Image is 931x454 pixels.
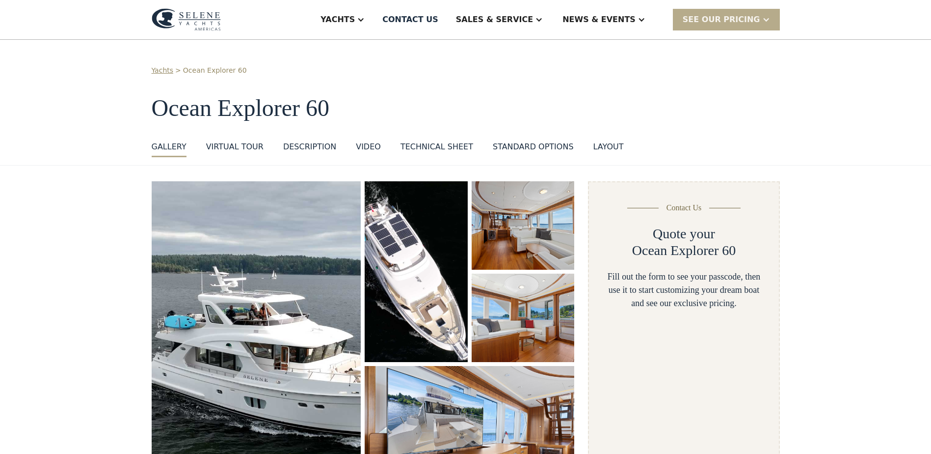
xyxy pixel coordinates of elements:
div: layout [593,141,624,153]
img: logo [152,8,221,31]
a: standard options [493,141,574,157]
a: DESCRIPTION [283,141,336,157]
a: Yachts [152,65,174,76]
a: VIDEO [356,141,381,157]
a: open lightbox [472,274,575,362]
div: SEE Our Pricing [683,14,760,26]
div: Contact US [382,14,438,26]
h2: Quote your [653,226,715,242]
div: Contact Us [666,202,702,214]
a: open lightbox [365,181,467,362]
div: > [175,65,181,76]
div: Yachts [320,14,355,26]
div: News & EVENTS [562,14,636,26]
h1: Ocean Explorer 60 [152,95,780,121]
div: VIRTUAL TOUR [206,141,264,153]
div: DESCRIPTION [283,141,336,153]
div: Fill out the form to see your passcode, then use it to start customizing your dream boat and see ... [605,270,763,310]
div: GALLERY [152,141,186,153]
h2: Ocean Explorer 60 [632,242,736,259]
div: standard options [493,141,574,153]
a: VIRTUAL TOUR [206,141,264,157]
a: GALLERY [152,141,186,157]
div: Sales & Service [456,14,533,26]
div: Technical sheet [400,141,473,153]
div: VIDEO [356,141,381,153]
div: SEE Our Pricing [673,9,780,30]
a: layout [593,141,624,157]
a: open lightbox [472,181,575,270]
a: Ocean Explorer 60 [183,65,247,76]
a: Technical sheet [400,141,473,157]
